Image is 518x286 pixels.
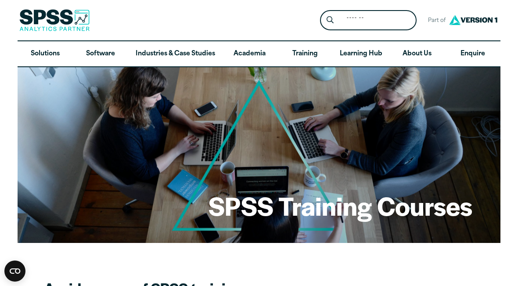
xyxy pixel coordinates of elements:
[19,9,90,31] img: SPSS Analytics Partner
[327,16,334,24] svg: Search magnifying glass icon
[18,41,500,67] nav: Desktop version of site main menu
[447,12,500,28] img: Version1 Logo
[222,41,277,67] a: Academia
[4,261,25,282] button: Open CMP widget
[277,41,333,67] a: Training
[322,12,338,29] button: Search magnifying glass icon
[424,14,447,27] span: Part of
[73,41,128,67] a: Software
[129,41,222,67] a: Industries & Case Studies
[445,41,500,67] a: Enquire
[18,41,73,67] a: Solutions
[389,41,445,67] a: About Us
[320,10,417,31] form: Site Header Search Form
[209,188,472,222] h1: SPSS Training Courses
[333,41,389,67] a: Learning Hub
